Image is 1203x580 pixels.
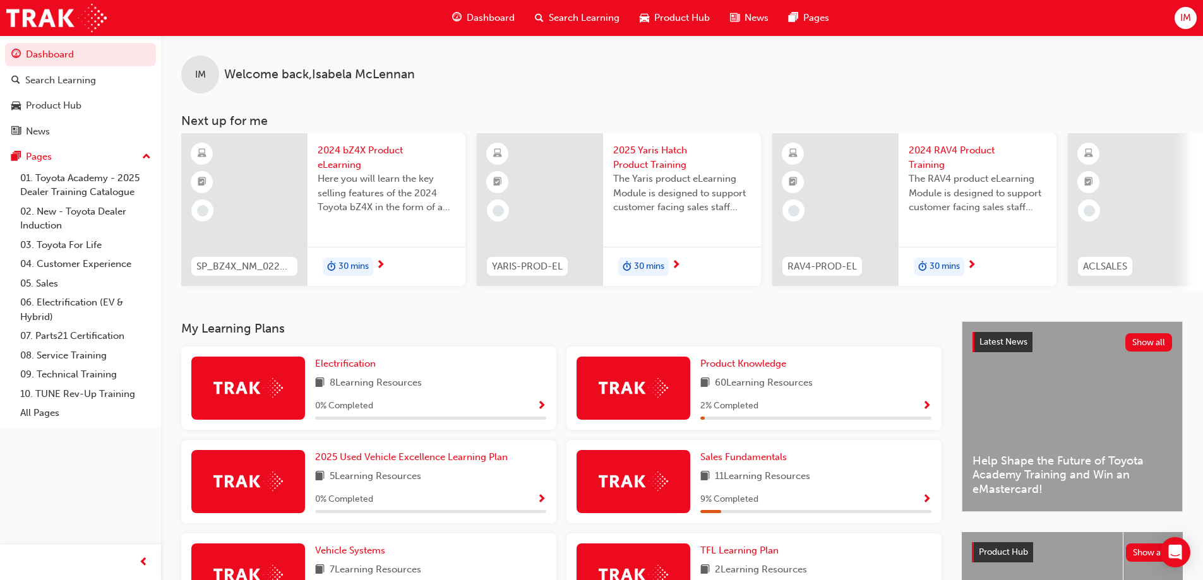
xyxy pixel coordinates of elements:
[15,403,156,423] a: All Pages
[918,259,927,275] span: duration-icon
[327,259,336,275] span: duration-icon
[330,562,421,578] span: 7 Learning Resources
[442,5,525,31] a: guage-iconDashboard
[376,260,385,271] span: next-icon
[315,469,325,485] span: book-icon
[909,172,1046,215] span: The RAV4 product eLearning Module is designed to support customer facing sales staff with introdu...
[15,346,156,365] a: 08. Service Training
[1084,205,1095,216] span: learningRecordVerb_NONE-icon
[700,543,784,558] a: TFL Learning Plan
[720,5,779,31] a: news-iconNews
[700,399,758,413] span: 2 % Completed
[535,10,544,26] span: search-icon
[6,4,107,32] a: Trak
[789,10,798,26] span: pages-icon
[640,10,649,26] span: car-icon
[15,326,156,346] a: 07. Parts21 Certification
[700,492,758,507] span: 9 % Completed
[142,149,151,165] span: up-icon
[715,562,807,578] span: 2 Learning Resources
[318,172,455,215] span: Here you will learn the key selling features of the 2024 Toyota bZ4X in the form of a virtual 6-p...
[930,259,960,274] span: 30 mins
[492,259,563,274] span: YARIS-PROD-EL
[599,471,668,491] img: Trak
[493,205,504,216] span: learningRecordVerb_NONE-icon
[700,358,786,369] span: Product Knowledge
[922,494,931,506] span: Show Progress
[315,451,508,463] span: 2025 Used Vehicle Excellence Learning Plan
[613,143,751,172] span: 2025 Yaris Hatch Product Training
[161,114,1203,128] h3: Next up for me
[318,143,455,172] span: 2024 bZ4X Product eLearning
[15,365,156,384] a: 09. Technical Training
[11,126,21,138] span: news-icon
[196,259,292,274] span: SP_BZ4X_NM_0224_EL01
[5,40,156,145] button: DashboardSearch LearningProduct HubNews
[730,10,739,26] span: news-icon
[1083,259,1127,274] span: ACLSALES
[5,94,156,117] a: Product Hub
[549,11,619,25] span: Search Learning
[700,376,710,391] span: book-icon
[599,378,668,398] img: Trak
[537,492,546,507] button: Show Progress
[197,205,208,216] span: learningRecordVerb_NONE-icon
[1175,7,1197,29] button: IM
[700,451,787,463] span: Sales Fundamentals
[315,545,385,556] span: Vehicle Systems
[745,11,769,25] span: News
[787,259,857,274] span: RAV4-PROD-EL
[338,259,369,274] span: 30 mins
[139,555,148,571] span: prev-icon
[1160,537,1190,567] div: Open Intercom Messenger
[779,5,839,31] a: pages-iconPages
[5,69,156,92] a: Search Learning
[315,399,373,413] span: 0 % Completed
[224,68,415,82] span: Welcome back , Isabela McLennan
[213,378,283,398] img: Trak
[330,376,422,391] span: 8 Learning Resources
[525,5,630,31] a: search-iconSearch Learning
[537,401,546,412] span: Show Progress
[5,120,156,143] a: News
[715,469,810,485] span: 11 Learning Resources
[11,49,21,61] span: guage-icon
[11,75,20,86] span: search-icon
[537,494,546,506] span: Show Progress
[623,259,631,275] span: duration-icon
[213,471,283,491] img: Trak
[700,562,710,578] span: book-icon
[1126,543,1173,562] button: Show all
[700,357,791,371] a: Product Knowledge
[15,274,156,293] a: 05. Sales
[15,169,156,202] a: 01. Toyota Academy - 2025 Dealer Training Catalogue
[715,376,813,391] span: 60 Learning Resources
[1084,146,1093,162] span: learningResourceType_ELEARNING-icon
[1180,11,1191,25] span: IM
[613,172,751,215] span: The Yaris product eLearning Module is designed to support customer facing sales staff with introd...
[803,11,829,25] span: Pages
[26,124,50,139] div: News
[789,174,798,191] span: booktick-icon
[25,73,96,88] div: Search Learning
[788,205,799,216] span: learningRecordVerb_NONE-icon
[1084,174,1093,191] span: booktick-icon
[5,43,156,66] a: Dashboard
[181,133,465,286] a: SP_BZ4X_NM_0224_EL012024 bZ4X Product eLearningHere you will learn the key selling features of th...
[654,11,710,25] span: Product Hub
[789,146,798,162] span: learningResourceType_ELEARNING-icon
[973,454,1172,497] span: Help Shape the Future of Toyota Academy Training and Win an eMastercard!
[700,469,710,485] span: book-icon
[671,260,681,271] span: next-icon
[772,133,1056,286] a: RAV4-PROD-EL2024 RAV4 Product TrainingThe RAV4 product eLearning Module is designed to support cu...
[315,562,325,578] span: book-icon
[493,174,502,191] span: booktick-icon
[198,146,206,162] span: learningResourceType_ELEARNING-icon
[26,98,81,113] div: Product Hub
[15,293,156,326] a: 06. Electrification (EV & Hybrid)
[15,384,156,404] a: 10. TUNE Rev-Up Training
[26,150,52,164] div: Pages
[1125,333,1173,352] button: Show all
[972,542,1173,562] a: Product HubShow all
[700,450,792,465] a: Sales Fundamentals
